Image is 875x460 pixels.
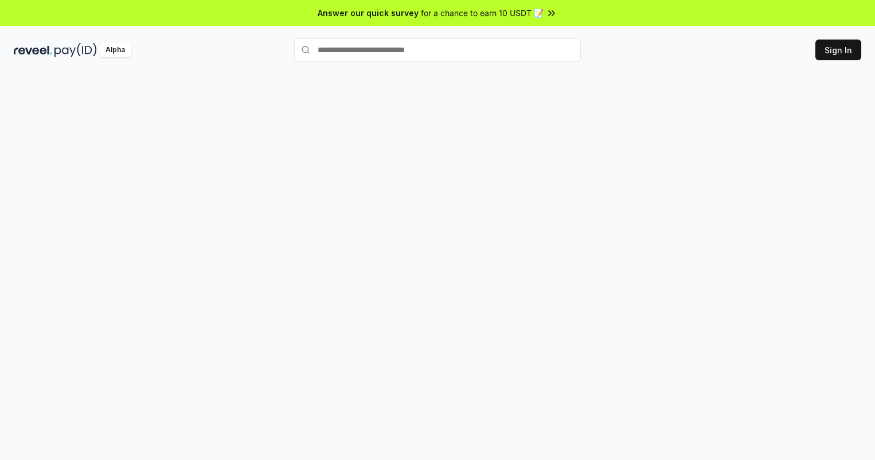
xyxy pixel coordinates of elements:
span: for a chance to earn 10 USDT 📝 [421,7,544,19]
img: reveel_dark [14,43,52,57]
button: Sign In [815,40,861,60]
div: Alpha [99,43,131,57]
img: pay_id [54,43,97,57]
span: Answer our quick survey [318,7,419,19]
